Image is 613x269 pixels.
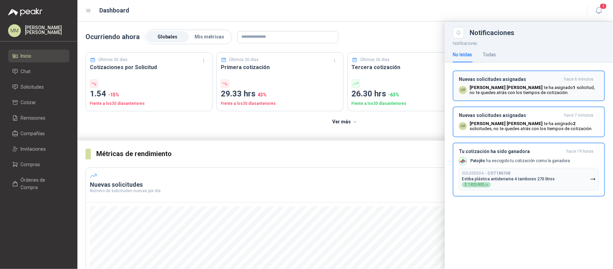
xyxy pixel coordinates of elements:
[459,86,467,94] div: LM
[459,168,599,190] button: SOL058504→COT186748Estiba plástica antiderrame 4 tambores 270 litros$1.825.802,72
[453,107,605,137] button: Nuevas solicitudes asignadashace 7 minutos LM[PERSON_NAME] [PERSON_NAME] te ha asignado2 solicitu...
[100,6,130,15] h1: Dashboard
[470,121,599,131] p: te ha asignado solicitudes , no te quedes atrás con los tiempos de cotización.
[470,158,485,163] b: Patojito
[567,149,593,154] span: hace 19 horas
[21,83,44,91] span: Solicitudes
[459,122,467,130] div: LM
[462,182,491,187] div: $
[453,27,464,38] button: Close
[8,24,21,37] div: MM
[445,38,613,47] p: Notificaciones
[21,176,63,191] span: Órdenes de Compra
[470,85,543,90] b: [PERSON_NAME] [PERSON_NAME]
[453,70,605,101] button: Nuevas solicitudes asignadashace 6 minutos LM[PERSON_NAME] [PERSON_NAME] te ha asignado1 solicitu...
[8,143,69,155] a: Invitaciones
[459,113,561,118] h3: Nuevas solicitudes asignadas
[573,121,576,126] b: 2
[600,3,607,9] span: 3
[564,77,593,82] span: hace 6 minutos
[462,177,555,181] p: Estiba plástica antiderrame 4 tambores 270 litros
[25,25,69,35] p: [PERSON_NAME] [PERSON_NAME]
[8,65,69,78] a: Chat
[459,77,561,82] h3: Nuevas solicitudes asignadas
[21,52,32,60] span: Inicio
[8,127,69,140] a: Compañías
[8,96,69,109] a: Cotizar
[21,114,46,122] span: Remisiones
[453,143,605,197] button: Tu cotización ha sido ganadorahace 19 horas Company LogoPatojito ha escogido tu cotización como l...
[564,113,593,118] span: hace 7 minutos
[8,174,69,194] a: Órdenes de Compra
[8,158,69,171] a: Compras
[483,51,496,58] div: Todas
[470,158,570,164] p: ha escogido tu cotización como la ganadora
[8,112,69,124] a: Remisiones
[593,5,605,17] button: 3
[459,149,564,154] h3: Tu cotización ha sido ganadora
[8,8,42,16] img: Logo peakr
[484,183,488,186] span: ,72
[8,50,69,62] a: Inicio
[453,51,472,58] div: No leídas
[470,29,605,36] div: Notificaciones
[21,99,36,106] span: Cotizar
[21,130,45,137] span: Compañías
[470,121,543,126] b: [PERSON_NAME] [PERSON_NAME]
[487,171,510,176] b: COT186748
[21,161,40,168] span: Compras
[8,81,69,93] a: Solicitudes
[470,85,599,95] p: te ha asignado solicitud , no te quedes atrás con los tiempos de cotización.
[459,157,467,165] img: Company Logo
[21,145,46,153] span: Invitaciones
[21,68,31,75] span: Chat
[462,171,510,176] p: SOL058504 →
[468,183,488,186] span: 1.825.802
[573,85,576,90] b: 1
